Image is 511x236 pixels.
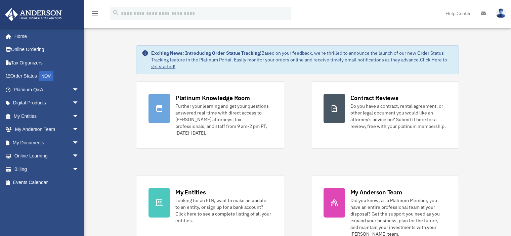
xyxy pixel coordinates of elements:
div: Contract Reviews [350,94,398,102]
i: search [112,9,120,16]
a: Online Learningarrow_drop_down [5,149,89,163]
span: arrow_drop_down [72,83,86,97]
span: arrow_drop_down [72,162,86,176]
a: Online Ordering [5,43,89,56]
div: My Entities [175,188,206,196]
img: Anderson Advisors Platinum Portal [3,8,64,21]
div: Based on your feedback, we're thrilled to announce the launch of our new Order Status Tracking fe... [151,50,453,70]
a: Order StatusNEW [5,69,89,83]
i: menu [91,9,99,17]
a: menu [91,12,99,17]
a: Billingarrow_drop_down [5,162,89,176]
div: My Anderson Team [350,188,402,196]
span: arrow_drop_down [72,136,86,150]
div: NEW [39,71,53,81]
div: Looking for an EIN, want to make an update to an entity, or sign up for a bank account? Click her... [175,197,271,224]
a: My Entitiesarrow_drop_down [5,109,89,123]
div: Do you have a contract, rental agreement, or other legal document you would like an attorney's ad... [350,103,446,130]
a: My Anderson Teamarrow_drop_down [5,123,89,136]
span: arrow_drop_down [72,96,86,110]
span: arrow_drop_down [72,123,86,137]
a: Contract Reviews Do you have a contract, rental agreement, or other legal document you would like... [311,81,459,149]
span: arrow_drop_down [72,109,86,123]
div: Platinum Knowledge Room [175,94,250,102]
strong: Exciting News: Introducing Order Status Tracking! [151,50,261,56]
a: My Documentsarrow_drop_down [5,136,89,149]
img: User Pic [496,8,506,18]
a: Platinum Q&Aarrow_drop_down [5,83,89,96]
a: Digital Productsarrow_drop_down [5,96,89,110]
a: Tax Organizers [5,56,89,69]
a: Events Calendar [5,176,89,189]
a: Click Here to get started! [151,57,447,69]
div: Further your learning and get your questions answered real-time with direct access to [PERSON_NAM... [175,103,271,136]
a: Platinum Knowledge Room Further your learning and get your questions answered real-time with dire... [136,81,284,149]
span: arrow_drop_down [72,149,86,163]
a: Home [5,30,86,43]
